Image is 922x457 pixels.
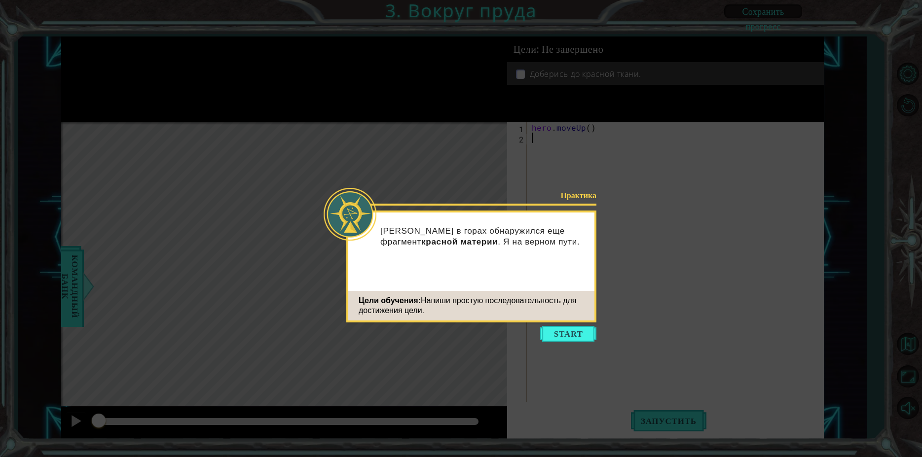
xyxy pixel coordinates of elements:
strong: красной материи [421,237,498,246]
span: Цели обучения: [359,296,421,305]
p: [PERSON_NAME] в горах обнаружился еще фрагмент . Я на верном пути. [380,226,588,247]
span: Напиши простую последовательность для достижения цели. [359,296,577,315]
button: Start [540,326,596,342]
div: Практика [534,190,596,201]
